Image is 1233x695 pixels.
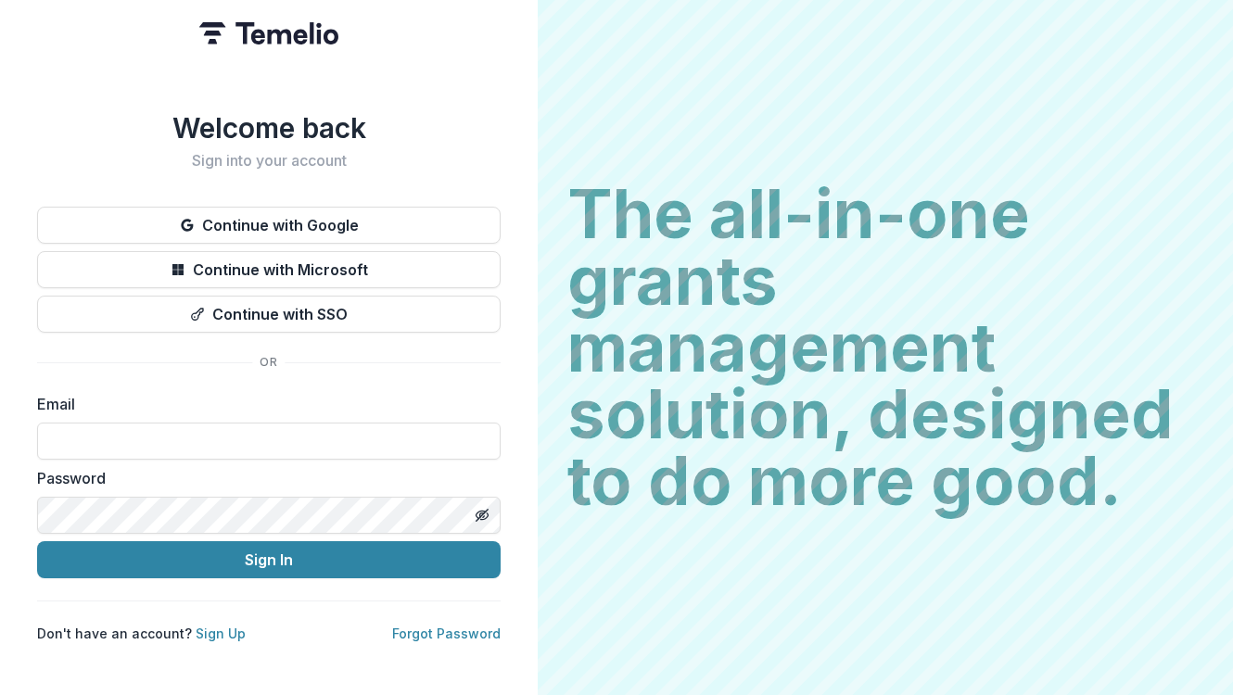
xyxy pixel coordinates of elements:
[37,393,489,415] label: Email
[392,625,501,641] a: Forgot Password
[37,296,501,333] button: Continue with SSO
[37,467,489,489] label: Password
[196,625,246,641] a: Sign Up
[37,152,501,170] h2: Sign into your account
[37,624,246,643] p: Don't have an account?
[37,111,501,145] h1: Welcome back
[37,251,501,288] button: Continue with Microsoft
[467,500,497,530] button: Toggle password visibility
[37,207,501,244] button: Continue with Google
[199,22,338,44] img: Temelio
[37,541,501,578] button: Sign In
